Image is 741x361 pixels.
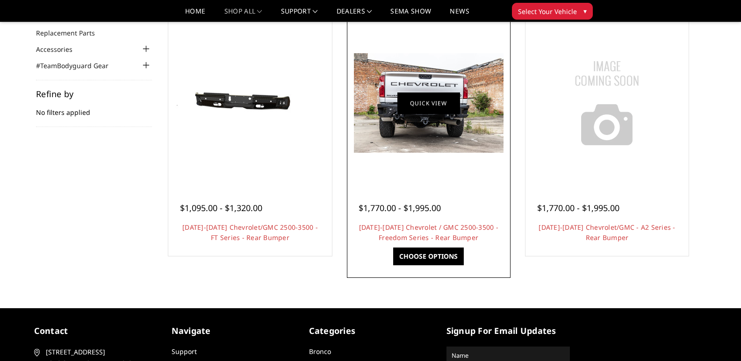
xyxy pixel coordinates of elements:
[171,24,330,183] a: 2020-2025 Chevrolet/GMC 2500-3500 - FT Series - Rear Bumper 2020-2025 Chevrolet/GMC 2500-3500 - F...
[36,61,120,71] a: #TeamBodyguard Gear
[281,8,318,21] a: Support
[446,325,570,337] h5: signup for email updates
[224,8,262,21] a: shop all
[180,202,262,213] span: $1,095.00 - $1,320.00
[36,28,107,38] a: Replacement Parts
[172,325,295,337] h5: Navigate
[694,316,741,361] iframe: Chat Widget
[36,90,152,98] h5: Refine by
[182,223,318,242] a: [DATE]-[DATE] Chevrolet/GMC 2500-3500 - FT Series - Rear Bumper
[172,347,197,356] a: Support
[185,8,205,21] a: Home
[518,7,577,16] span: Select Your Vehicle
[583,6,587,16] span: ▾
[309,347,331,356] a: Bronco
[36,90,152,127] div: No filters applied
[512,3,593,20] button: Select Your Vehicle
[539,223,675,242] a: [DATE]-[DATE] Chevrolet/GMC - A2 Series - Rear Bumper
[450,8,469,21] a: News
[359,202,441,213] span: $1,770.00 - $1,995.00
[349,24,508,183] a: 2020-2025 Chevrolet / GMC 2500-3500 - Freedom Series - Rear Bumper 2020-2025 Chevrolet / GMC 2500...
[354,53,504,153] img: 2020-2025 Chevrolet / GMC 2500-3500 - Freedom Series - Rear Bumper
[34,325,158,337] h5: contact
[36,44,84,54] a: Accessories
[393,248,464,265] a: Choose Options
[537,202,619,213] span: $1,770.00 - $1,995.00
[337,8,372,21] a: Dealers
[309,325,432,337] h5: Categories
[397,92,460,114] a: Quick view
[359,223,498,242] a: [DATE]-[DATE] Chevrolet / GMC 2500-3500 - Freedom Series - Rear Bumper
[390,8,431,21] a: SEMA Show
